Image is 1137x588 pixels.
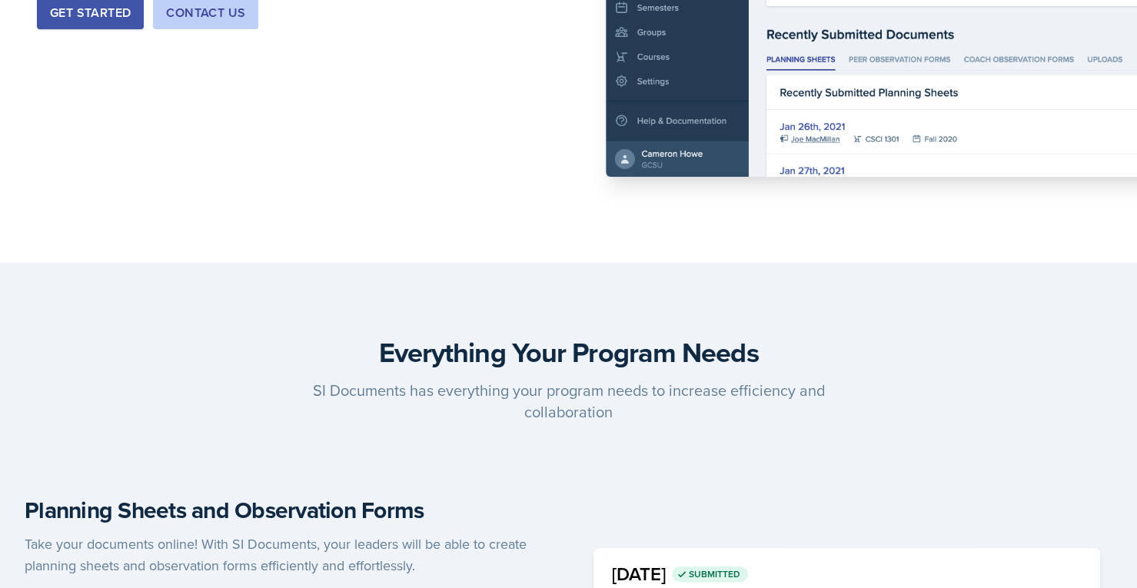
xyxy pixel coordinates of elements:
p: Take your documents online! With SI Documents, your leaders will be able to create planning sheet... [25,533,557,576]
span: Submitted [689,568,740,580]
div: Get Started [50,4,131,22]
h2: [DATE] [612,560,873,588]
h4: Planning Sheets and Observation Forms [25,497,557,524]
p: SI Documents has everything your program needs to increase efficiency and collaboration [274,380,864,423]
div: Contact Us [166,4,245,22]
h3: Everything Your Program Needs [25,337,1112,367]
